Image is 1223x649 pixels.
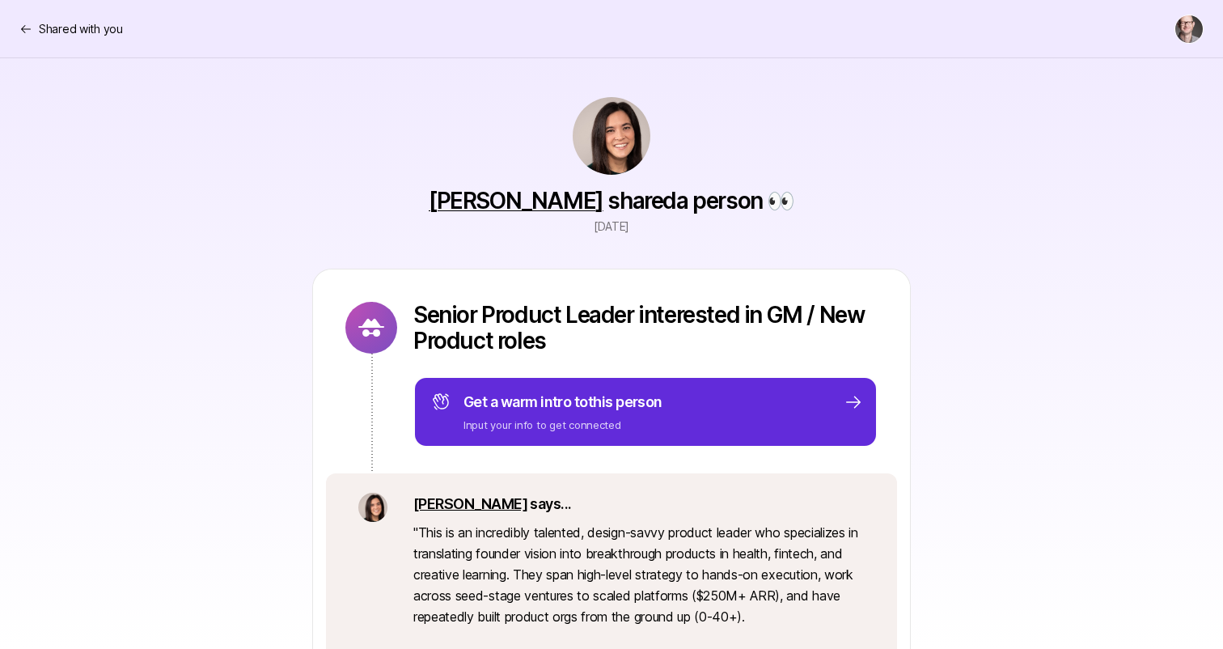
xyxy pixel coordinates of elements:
p: Get a warm intro [463,391,662,414]
p: Input your info to get connected [463,417,662,433]
img: Matt MacQueen [1175,15,1203,43]
button: Matt MacQueen [1174,15,1204,44]
img: 71d7b91d_d7cb_43b4_a7ea_a9b2f2cc6e03.jpg [573,97,650,175]
a: [PERSON_NAME] [429,187,603,214]
p: shared a person 👀 [429,188,794,214]
p: [DATE] [594,217,629,236]
p: says... [413,493,865,515]
a: [PERSON_NAME] [413,495,527,512]
p: Shared with you [39,19,123,39]
img: 71d7b91d_d7cb_43b4_a7ea_a9b2f2cc6e03.jpg [358,493,387,522]
p: Senior Product Leader interested in GM / New Product roles [413,302,878,354]
span: to this person [574,393,662,410]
